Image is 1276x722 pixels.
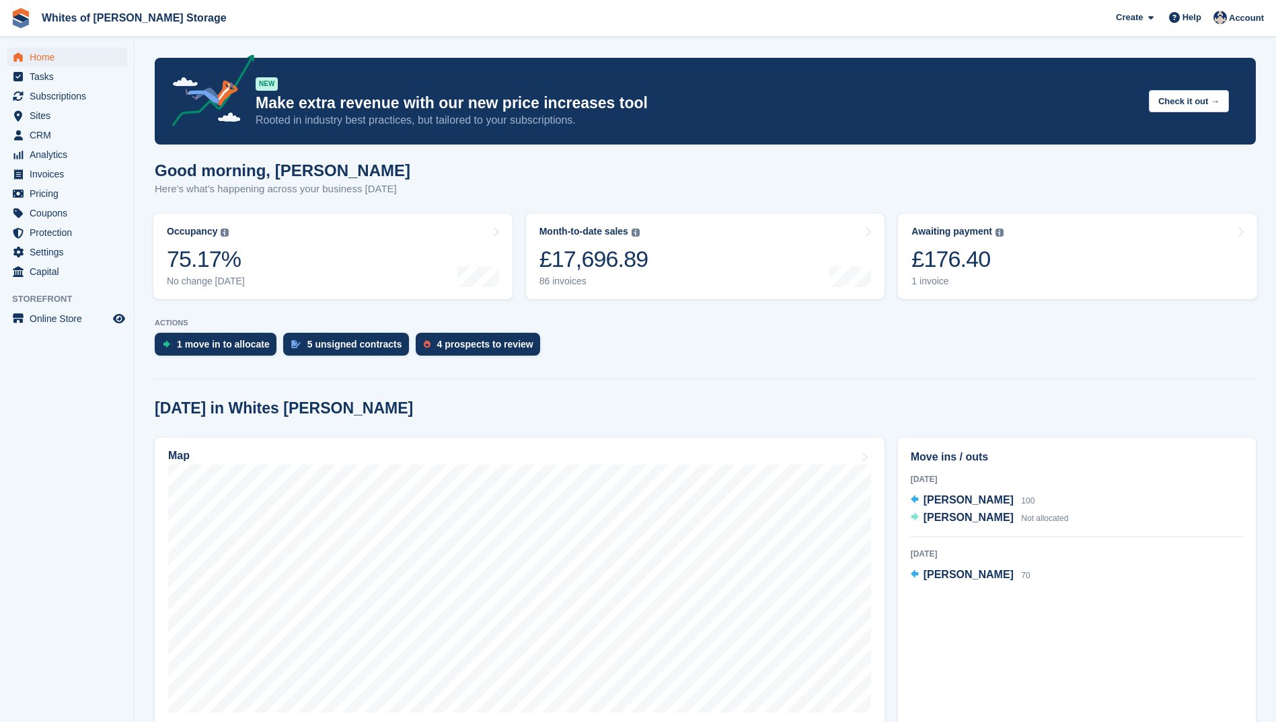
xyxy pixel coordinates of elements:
h2: Move ins / outs [911,449,1243,465]
div: £17,696.89 [539,245,648,273]
a: menu [7,48,127,67]
p: Here's what's happening across your business [DATE] [155,182,410,197]
a: 1 move in to allocate [155,333,283,362]
span: 100 [1021,496,1035,506]
a: Whites of [PERSON_NAME] Storage [36,7,232,29]
div: 4 prospects to review [437,339,533,350]
span: Invoices [30,165,110,184]
span: Tasks [30,67,110,86]
span: Settings [30,243,110,262]
a: [PERSON_NAME] Not allocated [911,510,1069,527]
div: [DATE] [911,473,1243,485]
span: Analytics [30,145,110,164]
div: [DATE] [911,548,1243,560]
button: Check it out → [1149,90,1229,112]
a: menu [7,204,127,223]
img: contract_signature_icon-13c848040528278c33f63329250d36e43548de30e8caae1d1a13099fd9432cc5.svg [291,340,301,348]
h1: Good morning, [PERSON_NAME] [155,161,410,179]
a: menu [7,106,127,125]
a: menu [7,145,127,164]
span: Capital [30,262,110,281]
div: 1 invoice [911,276,1004,287]
div: 1 move in to allocate [177,339,270,350]
span: Subscriptions [30,87,110,106]
div: 86 invoices [539,276,648,287]
img: icon-info-grey-7440780725fd019a000dd9b08b2336e03edf1995a4989e88bcd33f0948082b44.svg [996,229,1004,237]
a: 4 prospects to review [416,333,547,362]
span: Pricing [30,184,110,203]
img: Wendy [1213,11,1227,24]
img: stora-icon-8386f47178a22dfd0bd8f6a31ec36ba5ce8667c1dd55bd0f319d3a0aa187defe.svg [11,8,31,28]
p: Make extra revenue with our new price increases tool [256,93,1138,113]
a: menu [7,87,127,106]
div: Month-to-date sales [539,226,628,237]
span: CRM [30,126,110,145]
div: £176.40 [911,245,1004,273]
span: [PERSON_NAME] [924,494,1014,506]
a: Awaiting payment £176.40 1 invoice [898,214,1257,299]
div: No change [DATE] [167,276,245,287]
span: Storefront [12,292,134,306]
span: [PERSON_NAME] [924,569,1014,580]
span: Not allocated [1021,514,1068,523]
a: Occupancy 75.17% No change [DATE] [153,214,513,299]
span: Protection [30,223,110,242]
div: Occupancy [167,226,217,237]
a: menu [7,309,127,328]
a: Month-to-date sales £17,696.89 86 invoices [526,214,885,299]
div: Awaiting payment [911,226,992,237]
a: menu [7,184,127,203]
img: icon-info-grey-7440780725fd019a000dd9b08b2336e03edf1995a4989e88bcd33f0948082b44.svg [632,229,640,237]
span: [PERSON_NAME] [924,512,1014,523]
a: menu [7,243,127,262]
span: Create [1116,11,1143,24]
a: menu [7,165,127,184]
a: 5 unsigned contracts [283,333,416,362]
div: 75.17% [167,245,245,273]
img: icon-info-grey-7440780725fd019a000dd9b08b2336e03edf1995a4989e88bcd33f0948082b44.svg [221,229,229,237]
span: Account [1229,11,1264,25]
img: price-adjustments-announcement-icon-8257ccfd72463d97f412b2fc003d46551f7dbcb40ab6d574587a9cd5c0d94... [161,54,255,131]
h2: [DATE] in Whites [PERSON_NAME] [155,399,413,417]
span: 70 [1021,571,1030,580]
a: menu [7,67,127,86]
img: move_ins_to_allocate_icon-fdf77a2bb77ea45bf5b3d319d69a93e2d87916cf1d5bf7949dd705db3b84f3ca.svg [163,340,170,348]
p: Rooted in industry best practices, but tailored to your subscriptions. [256,113,1138,128]
span: Online Store [30,309,110,328]
a: Preview store [111,311,127,327]
a: [PERSON_NAME] 100 [911,492,1035,510]
p: ACTIONS [155,319,1256,327]
h2: Map [168,450,190,462]
div: NEW [256,77,278,91]
a: menu [7,223,127,242]
a: [PERSON_NAME] 70 [911,567,1030,584]
a: menu [7,262,127,281]
a: menu [7,126,127,145]
span: Coupons [30,204,110,223]
span: Home [30,48,110,67]
img: prospect-51fa495bee0391a8d652442698ab0144808aea92771e9ea1ae160a38d050c398.svg [424,340,430,348]
div: 5 unsigned contracts [307,339,402,350]
span: Help [1183,11,1201,24]
span: Sites [30,106,110,125]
